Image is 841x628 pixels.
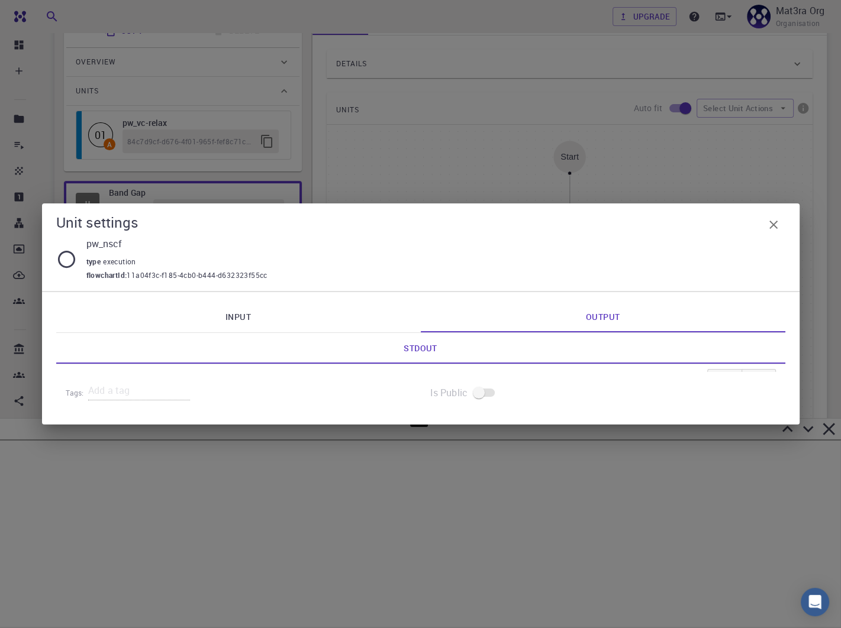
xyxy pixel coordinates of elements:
[127,270,267,281] span: 11a04f3c-f185-4cb0-b444-d632323f55cc
[86,237,776,251] p: pw_nscf
[88,381,190,400] input: Add a tag
[25,8,67,19] span: Support
[66,382,89,399] h6: Tags:
[86,257,104,266] span: type
[430,386,468,400] span: Is Public
[801,588,829,616] div: Open Intercom Messenger
[103,257,141,266] span: execution
[56,213,138,232] h5: Unit settings
[56,302,421,332] a: Input
[421,302,785,332] a: Output
[86,270,127,281] span: flowchartId :
[56,333,785,364] a: Stdout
